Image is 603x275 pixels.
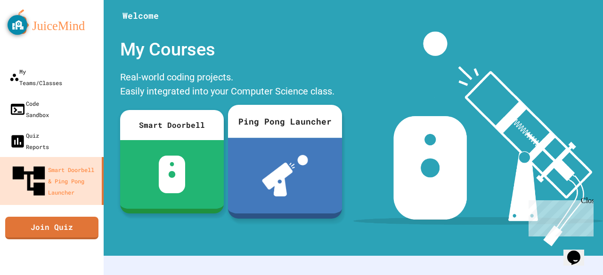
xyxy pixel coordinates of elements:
[563,237,594,266] iframe: chat widget
[159,156,186,193] img: sdb-white.svg
[228,105,342,138] div: Ping Pong Launcher
[262,155,308,196] img: ppl-with-ball.png
[4,4,65,60] div: Chat with us now!Close
[115,31,342,68] div: My Courses
[525,196,594,236] iframe: chat widget
[9,130,49,152] div: Quiz Reports
[5,217,98,239] a: Join Quiz
[9,9,94,34] img: logo-orange.svg
[120,110,224,140] div: Smart Doorbell
[9,66,62,88] div: My Teams/Classes
[9,98,49,120] div: Code Sandbox
[9,162,98,200] div: Smart Doorbell & Ping Pong Launcher
[8,15,27,35] button: GoGuardian Privacy Information
[115,68,342,103] div: Real-world coding projects. Easily integrated into your Computer Science class.
[353,31,603,246] img: banner-image-my-projects.png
